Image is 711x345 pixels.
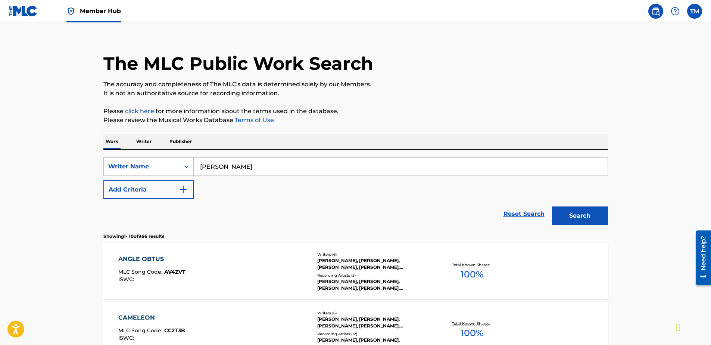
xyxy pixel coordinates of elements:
span: MLC Song Code : [118,268,164,275]
div: Writer Name [108,162,175,171]
p: Writer [134,134,154,149]
div: CAMELEON [118,313,185,322]
div: Recording Artists ( 12 ) [317,331,430,337]
p: Total Known Shares: [452,321,492,326]
p: Total Known Shares: [452,262,492,268]
button: Add Criteria [103,180,194,199]
img: search [651,7,660,16]
span: Member Hub [80,7,121,15]
div: Writers ( 6 ) [317,252,430,257]
p: Please review the Musical Works Database [103,116,608,125]
iframe: Chat Widget [674,309,711,345]
span: ISWC : [118,335,136,341]
img: help [671,7,680,16]
span: 100 % [461,326,483,340]
div: [PERSON_NAME], [PERSON_NAME], [PERSON_NAME], [PERSON_NAME], [PERSON_NAME], [PERSON_NAME] [317,316,430,329]
img: 9d2ae6d4665cec9f34b9.svg [179,185,188,194]
form: Search Form [103,157,608,229]
a: click here [125,108,154,115]
span: 100 % [461,268,483,281]
p: Work [103,134,121,149]
img: Top Rightsholder [66,7,75,16]
p: Please for more information about the terms used in the database. [103,107,608,116]
div: [PERSON_NAME], [PERSON_NAME], [PERSON_NAME], [PERSON_NAME], [PERSON_NAME] [317,278,430,292]
p: The accuracy and completeness of The MLC's data is determined solely by our Members. [103,80,608,89]
button: Search [552,206,608,225]
a: Terms of Use [233,116,274,124]
a: Reset Search [500,206,548,222]
div: [PERSON_NAME], [PERSON_NAME], [PERSON_NAME], [PERSON_NAME], [PERSON_NAME], [PERSON_NAME] [317,257,430,271]
div: Glisser [676,317,680,339]
span: ISWC : [118,276,136,283]
h1: The MLC Public Work Search [103,52,373,75]
div: User Menu [687,4,702,19]
span: MLC Song Code : [118,327,164,334]
div: Writers ( 6 ) [317,310,430,316]
p: It is not an authoritative source for recording information. [103,89,608,98]
div: Widget de chat [674,309,711,345]
div: Recording Artists ( 5 ) [317,273,430,278]
div: ANGLE OBTUS [118,255,185,264]
img: MLC Logo [9,6,38,16]
span: AV4ZVT [164,268,185,275]
iframe: Resource Center [690,228,711,288]
span: CC2T3B [164,327,185,334]
a: Public Search [648,4,663,19]
div: Help [668,4,683,19]
p: Showing 1 - 10 of 966 results [103,233,164,240]
a: ANGLE OBTUSMLC Song Code:AV4ZVTISWC:Writers (6)[PERSON_NAME], [PERSON_NAME], [PERSON_NAME], [PERS... [103,243,608,299]
p: Publisher [167,134,194,149]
